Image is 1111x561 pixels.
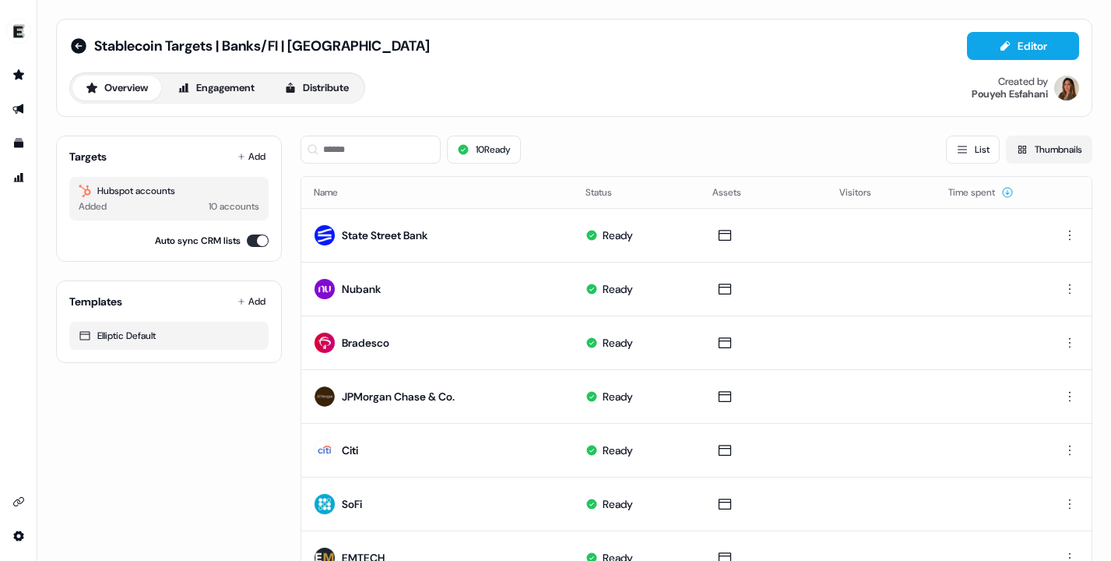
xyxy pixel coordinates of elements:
button: Visitors [839,178,890,206]
div: State Street Bank [342,228,427,243]
div: SoFi [342,496,362,512]
a: Go to integrations [6,524,31,549]
button: List [946,136,1000,164]
div: Ready [603,335,633,351]
a: Go to integrations [6,489,31,514]
a: Editor [967,40,1079,56]
img: Pouyeh [1054,76,1079,101]
a: Go to templates [6,131,31,156]
div: Citi [342,443,358,458]
div: Ready [603,228,633,243]
div: Pouyeh Esfahani [972,88,1048,101]
div: Added [79,199,107,214]
button: Editor [967,32,1079,60]
div: Ready [603,281,633,297]
div: Created by [998,76,1048,88]
div: Ready [603,389,633,404]
label: Auto sync CRM lists [155,233,241,249]
th: Assets [700,177,827,208]
a: Go to outbound experience [6,97,31,122]
button: Engagement [164,76,268,101]
div: Templates [69,294,122,309]
div: 10 accounts [209,199,259,214]
button: 10Ready [447,136,521,164]
button: Status [585,178,631,206]
button: Overview [72,76,161,101]
button: Time spent [948,178,1014,206]
a: Go to prospects [6,62,31,87]
button: Thumbnails [1006,136,1092,164]
a: Go to attribution [6,165,31,190]
button: Distribute [271,76,362,101]
div: Elliptic Default [79,328,259,344]
div: JPMorgan Chase & Co. [342,389,455,404]
div: Hubspot accounts [79,183,259,199]
span: Stablecoin Targets | Banks/FI | [GEOGRAPHIC_DATA] [94,37,430,55]
div: Ready [603,496,633,512]
div: Ready [603,443,633,458]
button: Name [314,178,357,206]
div: Nubank [342,281,381,297]
div: Bradesco [342,335,389,351]
div: Targets [69,149,107,164]
button: Add [234,146,269,168]
button: Add [234,291,269,312]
